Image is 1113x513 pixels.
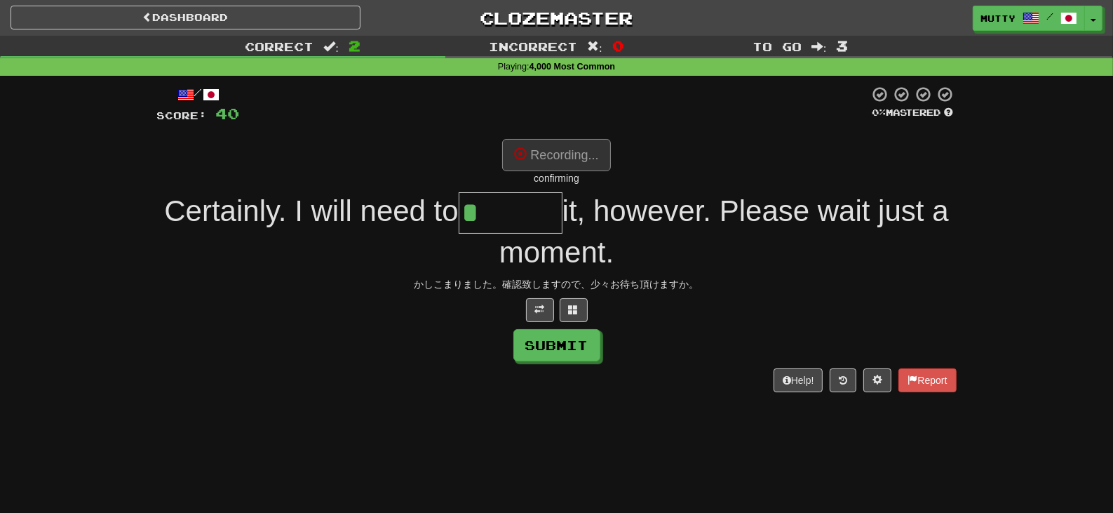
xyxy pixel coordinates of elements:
span: / [1046,11,1053,21]
span: Score: [157,109,208,121]
span: : [323,41,339,53]
strong: 4,000 Most Common [529,62,615,72]
button: Help! [774,368,823,392]
span: 40 [216,105,240,122]
span: 0 % [872,107,886,118]
div: かしこまりました。確認致しますので、少々お待ち頂けますか。 [157,277,957,291]
div: / [157,86,240,103]
button: Submit [513,329,600,361]
span: To go [753,39,802,53]
span: Incorrect [489,39,577,53]
a: mutty / [973,6,1085,31]
span: : [811,41,827,53]
span: : [587,41,602,53]
div: Mastered [870,107,957,119]
span: mutty [980,12,1016,25]
button: Recording... [502,139,610,171]
a: Dashboard [11,6,360,29]
button: Report [898,368,956,392]
span: Correct [245,39,313,53]
span: 2 [349,37,360,54]
button: Round history (alt+y) [830,368,856,392]
button: Switch sentence to multiple choice alt+p [560,298,588,322]
button: Toggle translation (alt+t) [526,298,554,322]
span: 3 [837,37,849,54]
span: 0 [612,37,624,54]
div: confirming [157,171,957,185]
span: it, however. Please wait just a moment. [499,194,949,269]
a: Clozemaster [382,6,731,30]
span: Certainly. I will need to [164,194,458,227]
